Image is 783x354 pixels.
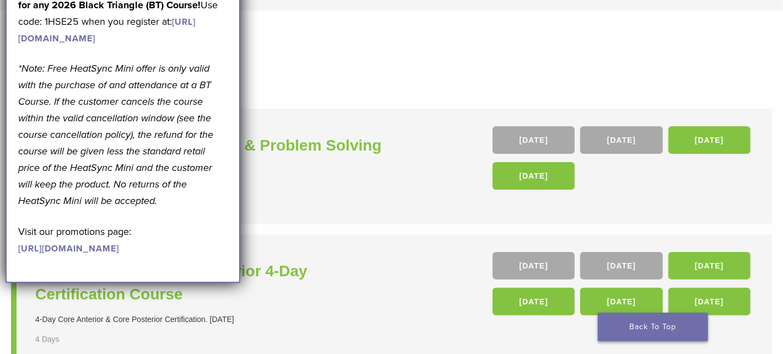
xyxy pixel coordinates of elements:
[35,334,89,345] div: 4 Days
[598,313,708,341] a: Back To Top
[580,252,662,280] a: [DATE]
[493,126,753,195] div: , , ,
[493,252,575,280] a: [DATE]
[18,62,213,207] em: *Note: Free HeatSync Mini offer is only valid with the purchase of and attendance at a BT Course....
[580,126,662,154] a: [DATE]
[35,260,395,306] a: Core Anterior & Core Posterior 4-Day Certification Course
[18,243,119,254] a: [URL][DOMAIN_NAME]
[35,314,395,325] div: 4-Day Core Anterior & Core Posterior Certification. [DATE]
[493,126,575,154] a: [DATE]
[18,17,196,44] a: [URL][DOMAIN_NAME]
[18,223,228,256] p: Visit our promotions page:
[668,288,750,315] a: [DATE]
[493,252,753,321] div: , , , , ,
[493,288,575,315] a: [DATE]
[668,252,750,280] a: [DATE]
[493,162,575,190] a: [DATE]
[668,126,750,154] a: [DATE]
[22,46,761,68] h1: In-Person Courses
[580,288,662,315] a: [DATE]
